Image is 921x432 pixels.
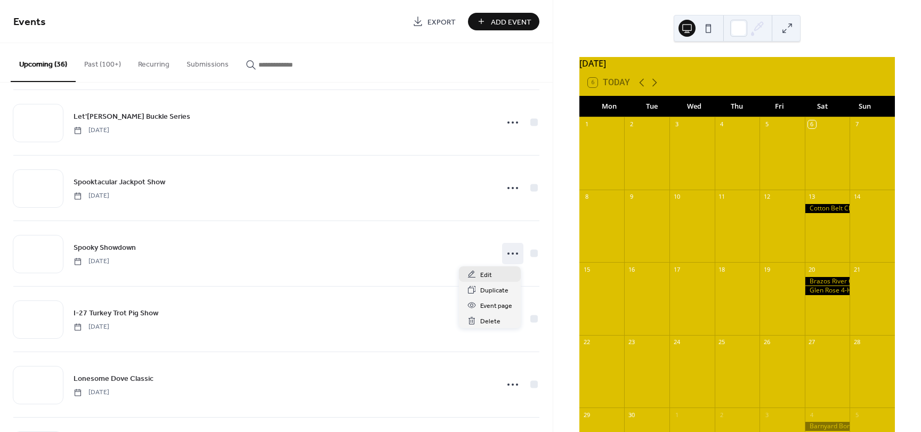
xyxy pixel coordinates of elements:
[583,411,591,419] div: 29
[716,96,758,117] div: Thu
[74,373,153,385] span: Lonesome Dove Classic
[178,43,237,81] button: Submissions
[631,96,673,117] div: Tue
[808,265,816,273] div: 20
[853,120,861,128] div: 7
[718,265,726,273] div: 18
[74,322,109,332] span: [DATE]
[627,338,635,346] div: 23
[805,286,850,295] div: Glen Rose 4-H Jackpot
[808,193,816,201] div: 13
[13,12,46,32] span: Events
[805,204,850,213] div: Cotton Belt Classic
[718,193,726,201] div: 11
[673,193,681,201] div: 10
[491,17,531,28] span: Add Event
[801,96,844,117] div: Sat
[74,191,109,201] span: [DATE]
[74,176,165,188] a: Spooktacular Jackpot Show
[11,43,76,82] button: Upcoming (36)
[853,411,861,419] div: 5
[808,338,816,346] div: 27
[763,338,771,346] div: 26
[74,177,165,188] span: Spooktacular Jackpot Show
[627,120,635,128] div: 2
[405,13,464,30] a: Export
[844,96,886,117] div: Sun
[808,411,816,419] div: 4
[480,270,492,281] span: Edit
[763,411,771,419] div: 3
[74,111,190,123] span: Let'[PERSON_NAME] Buckle Series
[583,193,591,201] div: 8
[427,17,456,28] span: Export
[718,411,726,419] div: 2
[74,257,109,266] span: [DATE]
[74,308,158,319] span: I-27 Turkey Trot Pig Show
[627,265,635,273] div: 16
[853,338,861,346] div: 28
[763,120,771,128] div: 5
[583,338,591,346] div: 22
[673,120,681,128] div: 3
[627,411,635,419] div: 30
[763,193,771,201] div: 12
[480,316,500,327] span: Delete
[763,265,771,273] div: 19
[718,338,726,346] div: 25
[583,120,591,128] div: 1
[853,193,861,201] div: 14
[74,372,153,385] a: Lonesome Dove Classic
[480,300,512,312] span: Event page
[480,285,508,296] span: Duplicate
[579,57,895,70] div: [DATE]
[805,277,850,286] div: Brazos River Classic Jackpot
[74,242,136,254] span: Spooky Showdown
[588,96,631,117] div: Mon
[718,120,726,128] div: 4
[758,96,801,117] div: Fri
[627,193,635,201] div: 9
[74,126,109,135] span: [DATE]
[76,43,130,81] button: Past (100+)
[673,265,681,273] div: 17
[583,265,591,273] div: 15
[853,265,861,273] div: 21
[808,120,816,128] div: 6
[74,241,136,254] a: Spooky Showdown
[74,307,158,319] a: I-27 Turkey Trot Pig Show
[805,422,850,431] div: Barnyard Bonanza
[468,13,539,30] button: Add Event
[130,43,178,81] button: Recurring
[673,411,681,419] div: 1
[673,338,681,346] div: 24
[74,388,109,397] span: [DATE]
[74,110,190,123] a: Let'[PERSON_NAME] Buckle Series
[673,96,716,117] div: Wed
